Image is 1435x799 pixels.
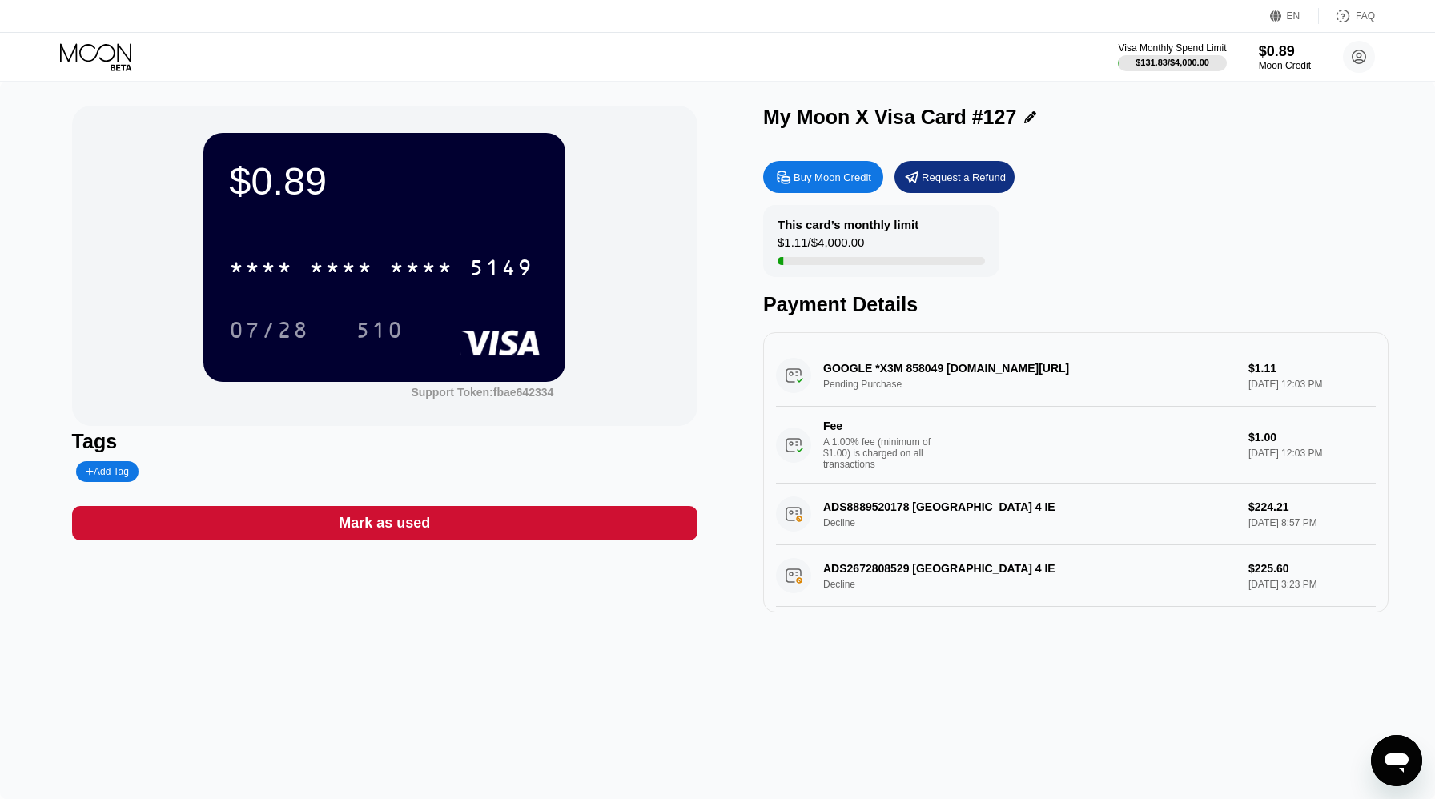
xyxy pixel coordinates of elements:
[823,436,943,470] div: A 1.00% fee (minimum of $1.00) is charged on all transactions
[469,257,533,283] div: 5149
[794,171,871,184] div: Buy Moon Credit
[339,514,430,532] div: Mark as used
[76,461,139,482] div: Add Tag
[1356,10,1375,22] div: FAQ
[411,386,553,399] div: Support Token:fbae642334
[1259,43,1311,60] div: $0.89
[763,293,1389,316] div: Payment Details
[1287,10,1300,22] div: EN
[763,106,1016,129] div: My Moon X Visa Card #127
[229,319,309,345] div: 07/28
[1118,42,1226,71] div: Visa Monthly Spend Limit$131.83/$4,000.00
[411,386,553,399] div: Support Token: fbae642334
[763,161,883,193] div: Buy Moon Credit
[72,430,697,453] div: Tags
[1371,735,1422,786] iframe: Кнопка, открывающая окно обмена сообщениями; идет разговор
[1259,60,1311,71] div: Moon Credit
[778,235,864,257] div: $1.11 / $4,000.00
[356,319,404,345] div: 510
[72,506,697,540] div: Mark as used
[1248,431,1376,444] div: $1.00
[344,310,416,350] div: 510
[823,420,935,432] div: Fee
[217,310,321,350] div: 07/28
[778,218,918,231] div: This card’s monthly limit
[1259,43,1311,71] div: $0.89Moon Credit
[776,407,1376,484] div: FeeA 1.00% fee (minimum of $1.00) is charged on all transactions$1.00[DATE] 12:03 PM
[1319,8,1375,24] div: FAQ
[1248,448,1376,459] div: [DATE] 12:03 PM
[894,161,1015,193] div: Request a Refund
[229,159,540,203] div: $0.89
[1270,8,1319,24] div: EN
[86,466,129,477] div: Add Tag
[922,171,1006,184] div: Request a Refund
[1118,42,1226,54] div: Visa Monthly Spend Limit
[1136,58,1209,67] div: $131.83 / $4,000.00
